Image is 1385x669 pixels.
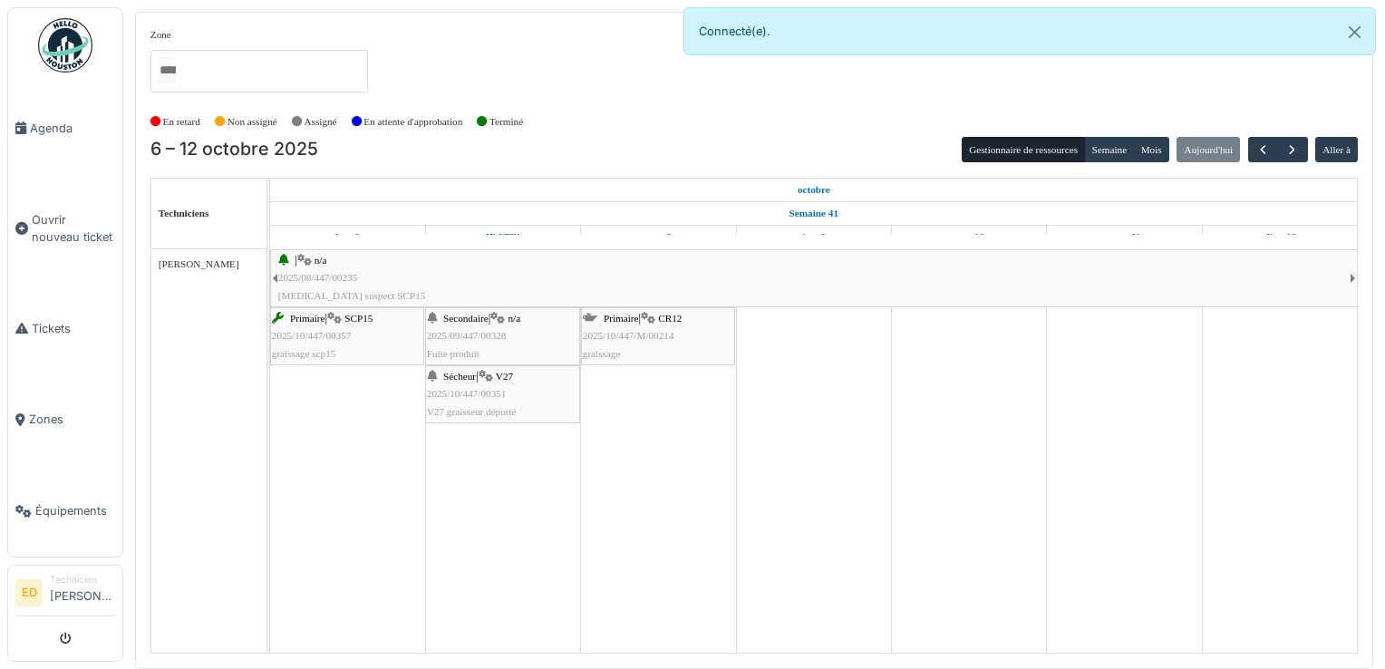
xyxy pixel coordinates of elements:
[1104,226,1145,248] a: 11 octobre 2025
[344,313,373,324] span: SCP15
[443,313,489,324] span: Secondaire
[962,137,1085,162] button: Gestionnaire de ressources
[272,348,336,359] span: graissage scp15
[38,18,92,73] img: Badge_color-CXgf-gQk.svg
[443,371,476,382] span: Sécheur
[15,579,43,606] li: ED
[150,27,171,43] label: Zone
[427,330,507,341] span: 2025/09/447/00328
[1177,137,1240,162] button: Aujourd'hui
[1260,226,1301,248] a: 12 octobre 2025
[305,114,337,130] label: Assigné
[8,82,122,174] a: Agenda
[583,330,674,341] span: 2025/10/447/M/00214
[163,114,200,130] label: En retard
[427,368,578,421] div: |
[427,310,578,363] div: |
[583,310,733,363] div: |
[641,226,676,248] a: 8 octobre 2025
[32,320,115,337] span: Tickets
[798,226,830,248] a: 9 octobre 2025
[583,348,621,359] span: graissage
[427,406,517,417] span: V27 graisseur déporté
[508,313,520,324] span: n/a
[481,226,525,248] a: 7 octobre 2025
[272,310,422,363] div: |
[363,114,462,130] label: En attente d'approbation
[30,120,115,137] span: Agenda
[683,7,1376,55] div: Connecté(e).
[159,208,209,218] span: Techniciens
[496,371,513,382] span: V27
[8,374,122,466] a: Zones
[228,114,277,130] label: Non assigné
[278,290,426,301] span: [MEDICAL_DATA] suspect SCP15
[50,573,115,612] li: [PERSON_NAME]
[489,114,523,130] label: Terminé
[1133,137,1169,162] button: Mois
[50,573,115,587] div: Technicien
[35,502,115,519] span: Équipements
[150,139,318,160] h2: 6 – 12 octobre 2025
[158,57,176,83] input: Tous
[8,465,122,557] a: Équipements
[793,179,835,201] a: 6 octobre 2025
[15,573,115,616] a: ED Technicien[PERSON_NAME]
[427,348,479,359] span: Fuite produit
[315,255,327,266] span: n/a
[1084,137,1134,162] button: Semaine
[427,388,507,399] span: 2025/10/447/00351
[1248,137,1278,163] button: Précédent
[949,226,989,248] a: 10 octobre 2025
[159,258,239,269] span: [PERSON_NAME]
[331,226,364,248] a: 6 octobre 2025
[278,272,358,283] span: 2025/08/447/00235
[8,283,122,374] a: Tickets
[272,330,352,341] span: 2025/10/447/00357
[290,313,325,324] span: Primaire
[1277,137,1307,163] button: Suivant
[32,211,115,246] span: Ouvrir nouveau ticket
[604,313,639,324] span: Primaire
[1334,8,1375,56] button: Close
[785,202,843,225] a: Semaine 41
[658,313,682,324] span: CR12
[278,252,1350,305] div: |
[8,174,122,283] a: Ouvrir nouveau ticket
[29,411,115,428] span: Zones
[1315,137,1358,162] button: Aller à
